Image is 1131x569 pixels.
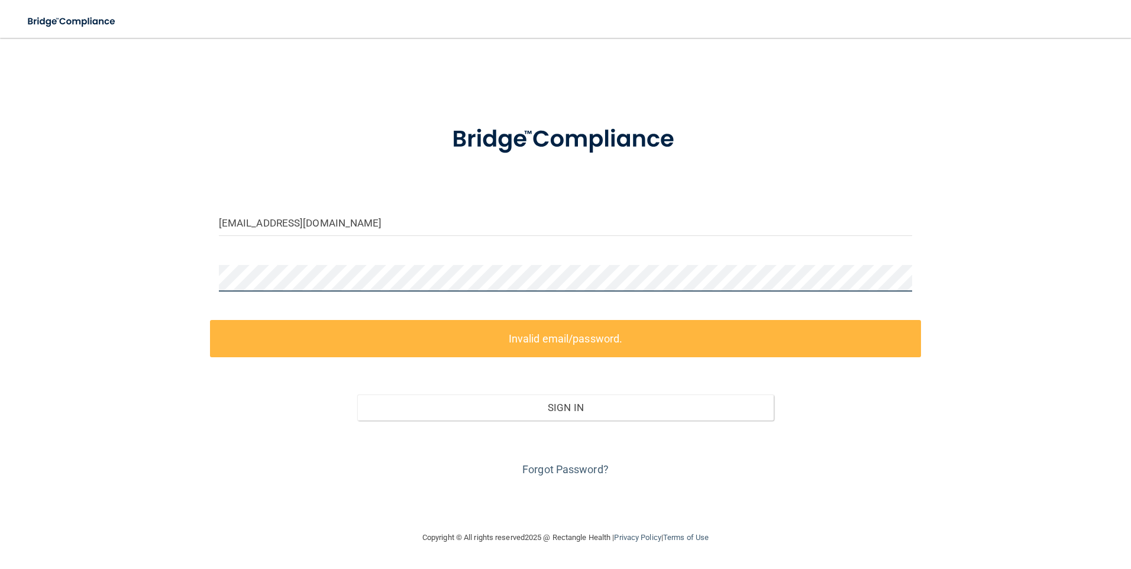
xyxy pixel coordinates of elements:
div: Copyright © All rights reserved 2025 @ Rectangle Health | | [350,519,781,557]
img: bridge_compliance_login_screen.278c3ca4.svg [18,9,127,34]
input: Email [219,209,913,236]
img: bridge_compliance_login_screen.278c3ca4.svg [428,109,703,170]
a: Terms of Use [663,533,709,542]
a: Privacy Policy [614,533,661,542]
label: Invalid email/password. [210,320,922,357]
a: Forgot Password? [522,463,609,476]
button: Sign In [357,395,774,421]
